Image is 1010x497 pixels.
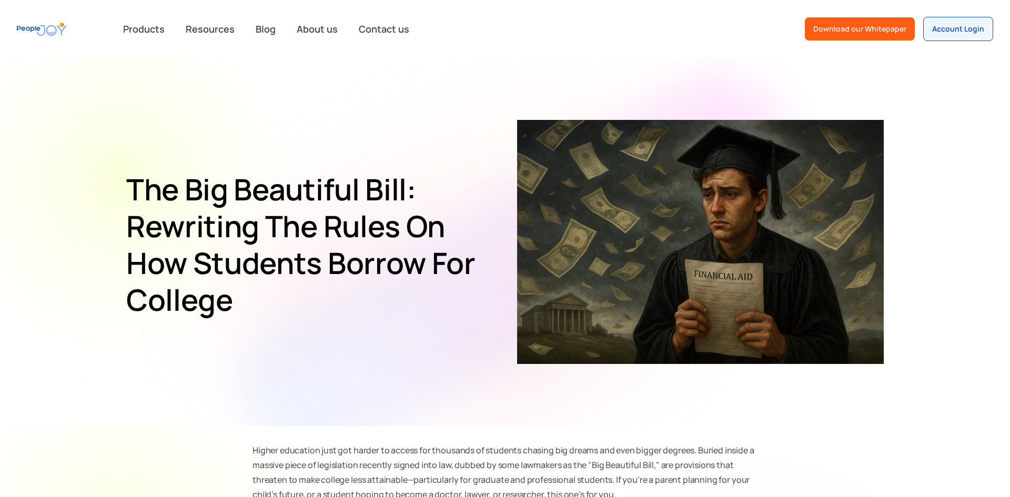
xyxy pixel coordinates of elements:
a: Blog [249,17,282,40]
a: Resources [179,17,241,40]
a: About us [290,17,344,40]
div: Account Login [932,24,984,34]
img: Worried graduate holding a financial aid form under a stormy sky of dollar bills, symbolizing stu... [517,58,884,426]
h1: The Big Beautiful Bill: Rewriting the Rules on How Students Borrow for College [126,171,485,318]
a: home [17,17,66,41]
div: Download our Whitepaper [813,24,906,34]
div: Products [117,18,171,39]
a: Contact us [352,17,416,40]
a: Account Login [923,17,993,41]
a: Download our Whitepaper [805,17,915,40]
